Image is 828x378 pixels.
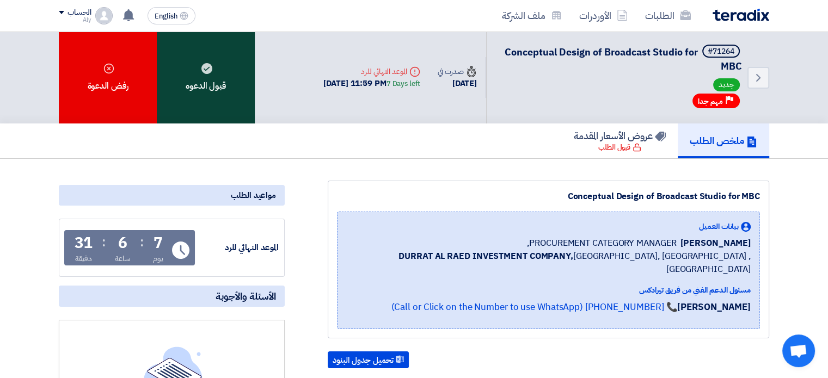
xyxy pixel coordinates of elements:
span: [PERSON_NAME] [680,237,751,250]
div: الموعد النهائي للرد [197,241,279,254]
div: Conceptual Design of Broadcast Studio for MBC [337,190,760,203]
span: بيانات العميل [699,221,739,232]
div: 7 Days left [387,78,420,89]
a: ملف الشركة [493,3,571,28]
h5: Conceptual Design of Broadcast Studio for MBC [500,45,742,73]
div: مواعيد الطلب [59,185,285,206]
div: دقيقة [75,253,92,264]
b: DURRAT AL RAED INVESTMENT COMPANY, [398,250,573,263]
div: رفض الدعوة [59,32,157,123]
div: ساعة [115,253,131,264]
span: Conceptual Design of Broadcast Studio for MBC [505,45,742,73]
img: Teradix logo [713,9,769,21]
div: 31 [75,236,93,251]
img: profile_test.png [95,7,113,24]
div: الموعد النهائي للرد [323,66,420,77]
h5: عروض الأسعار المقدمة [574,129,666,142]
a: عروض الأسعار المقدمة قبول الطلب [562,123,678,158]
a: Open chat [782,334,815,367]
button: تحميل جدول البنود [328,351,409,369]
span: جديد [713,78,740,91]
a: ملخص الطلب [678,123,769,158]
button: English [148,7,195,24]
div: 6 [118,236,127,251]
div: : [102,232,106,252]
span: [GEOGRAPHIC_DATA], [GEOGRAPHIC_DATA] ,[GEOGRAPHIC_DATA] [346,250,751,276]
strong: [PERSON_NAME] [677,300,751,314]
h5: ملخص الطلب [690,134,757,147]
div: قبول الطلب [598,142,641,153]
a: الأوردرات [571,3,636,28]
div: الحساب [68,8,91,17]
div: مسئول الدعم الفني من فريق تيرادكس [346,284,751,296]
span: مهم جدا [698,96,723,107]
span: الأسئلة والأجوبة [216,290,276,302]
div: #71264 [708,48,734,55]
a: 📞 [PHONE_NUMBER] (Call or Click on the Number to use WhatsApp) [391,300,677,314]
span: English [155,13,177,20]
div: : [140,232,144,252]
div: [DATE] 11:59 PM [323,77,420,90]
span: PROCUREMENT CATEGORY MANAGER, [527,237,676,250]
div: [DATE] [438,77,477,90]
a: الطلبات [636,3,700,28]
div: صدرت في [438,66,477,77]
div: 7 [154,236,163,251]
div: يوم [153,253,163,264]
div: قبول الدعوه [157,32,255,123]
div: Aly [59,17,91,23]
